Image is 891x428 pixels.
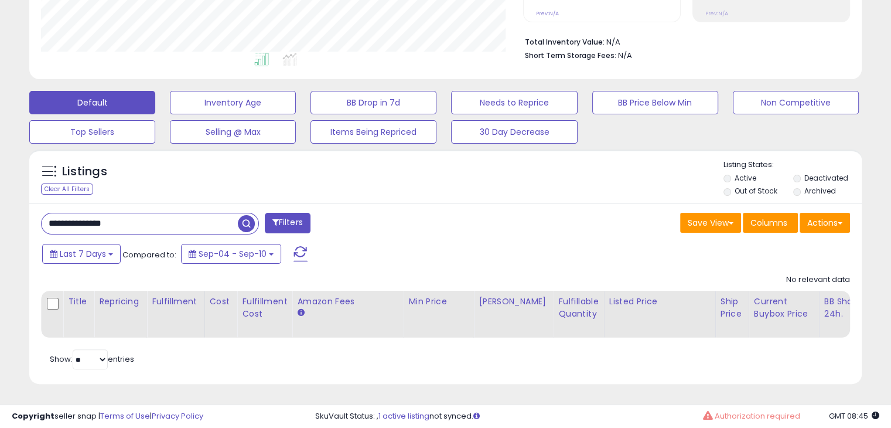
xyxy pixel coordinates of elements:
[750,217,787,229] span: Columns
[705,10,728,17] small: Prev: N/A
[408,295,469,308] div: Min Price
[100,410,150,422] a: Terms of Use
[122,249,176,260] span: Compared to:
[181,244,281,264] button: Sep-04 - Sep-10
[242,295,287,320] div: Fulfillment Cost
[315,411,879,422] div: SkuVault Status: , not synced.
[265,213,310,233] button: Filters
[170,91,296,114] button: Inventory Age
[721,295,744,320] div: Ship Price
[29,91,155,114] button: Default
[800,213,850,233] button: Actions
[558,295,599,320] div: Fulfillable Quantity
[824,295,867,320] div: BB Share 24h.
[310,120,436,144] button: Items Being Repriced
[680,213,741,233] button: Save View
[804,173,848,183] label: Deactivated
[378,410,429,422] a: 1 active listing
[451,120,577,144] button: 30 Day Decrease
[152,295,199,308] div: Fulfillment
[297,308,304,318] small: Amazon Fees.
[210,295,233,308] div: Cost
[297,295,398,308] div: Amazon Fees
[735,173,756,183] label: Active
[743,213,798,233] button: Columns
[479,295,548,308] div: [PERSON_NAME]
[12,410,54,422] strong: Copyright
[754,295,814,320] div: Current Buybox Price
[804,186,835,196] label: Archived
[609,295,711,308] div: Listed Price
[310,91,436,114] button: BB Drop in 7d
[60,248,106,260] span: Last 7 Days
[733,91,859,114] button: Non Competitive
[451,91,577,114] button: Needs to Reprice
[618,50,632,61] span: N/A
[199,248,267,260] span: Sep-04 - Sep-10
[735,186,777,196] label: Out of Stock
[525,37,605,47] b: Total Inventory Value:
[536,10,559,17] small: Prev: N/A
[99,295,142,308] div: Repricing
[12,411,203,422] div: seller snap | |
[525,50,616,60] b: Short Term Storage Fees:
[786,274,850,286] div: No relevant data
[62,164,107,180] h5: Listings
[152,410,203,422] a: Privacy Policy
[723,159,862,171] p: Listing States:
[50,354,134,365] span: Show: entries
[592,91,718,114] button: BB Price Below Min
[42,244,121,264] button: Last 7 Days
[170,120,296,144] button: Selling @ Max
[829,410,879,422] span: 2025-09-18 08:45 GMT
[525,34,841,48] li: N/A
[68,295,89,308] div: Title
[29,120,155,144] button: Top Sellers
[41,184,93,195] div: Clear All Filters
